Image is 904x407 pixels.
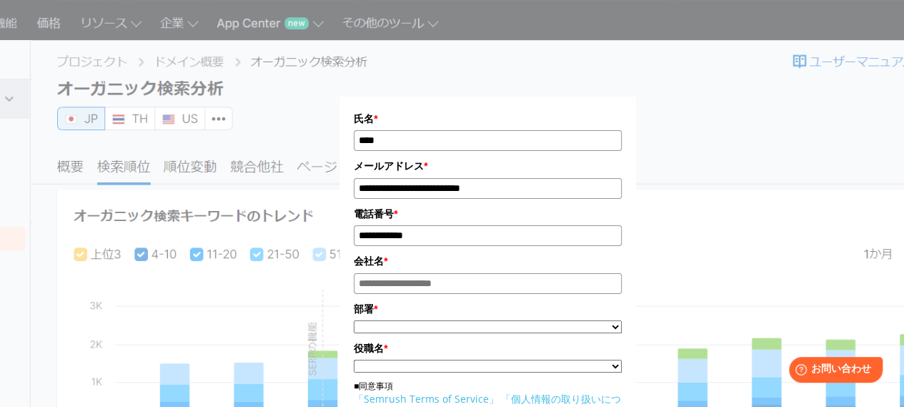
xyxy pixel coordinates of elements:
label: 会社名 [354,253,622,269]
iframe: Help widget launcher [777,351,888,391]
label: 部署 [354,301,622,317]
a: 「Semrush Terms of Service」 [354,392,499,406]
label: メールアドレス [354,158,622,174]
label: 役職名 [354,340,622,356]
label: 氏名 [354,111,622,127]
label: 電話番号 [354,206,622,222]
